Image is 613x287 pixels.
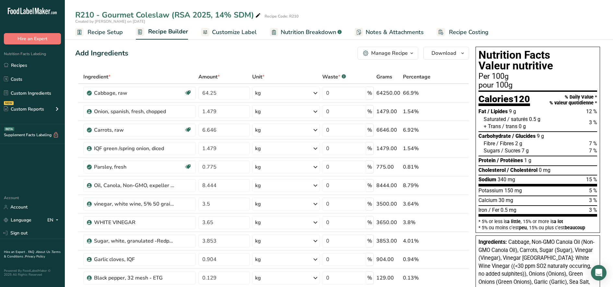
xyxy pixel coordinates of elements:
span: Saturated [484,116,506,122]
button: Manage Recipe [358,47,418,60]
div: 3.64% [403,200,438,208]
div: kg [255,256,261,263]
span: / Protéines [497,157,523,163]
span: beaucoup [565,225,585,230]
div: R210 - Gourmet Coleslaw (RSA 2025, 14% SDM) [75,9,262,21]
span: 2 g [515,140,522,147]
span: 0.5 mg [501,207,516,213]
div: 1.54% [403,108,438,115]
a: FAQ . [28,250,36,254]
span: Recipe Builder [148,27,188,36]
div: Custom Reports [4,106,44,113]
div: Parsley, fresh [94,163,175,171]
a: Nutrition Breakdown [270,25,342,40]
span: Sodium [478,176,496,183]
span: Download [431,49,456,57]
div: 6646.00 [376,126,400,134]
span: 9 g [537,133,544,139]
span: 30 mg [499,197,513,203]
span: 5 % [589,187,597,194]
a: Recipe Builder [136,24,188,40]
span: Nutrition Breakdown [281,28,336,37]
button: Download [423,47,469,60]
a: Privacy Policy [25,254,45,259]
span: Ingredients: [478,239,507,245]
div: Manage Recipe [371,49,408,57]
h1: Nutrition Facts Valeur nutritive [478,50,597,71]
span: Sugars [484,148,500,154]
div: Powered By FoodLabelMaker © 2025 All Rights Reserved [4,269,61,277]
div: kg [255,219,261,226]
div: Carrots, raw [94,126,175,134]
span: 3 % [589,197,597,203]
span: a little [507,219,521,224]
span: 15 % [586,176,597,183]
span: 0.5 g [529,116,540,122]
div: 64250.00 [376,89,400,97]
div: WHITE VINEGAR [94,219,175,226]
div: 0.81% [403,163,438,171]
span: 3 % [589,207,597,213]
span: 0 mg [539,167,550,173]
span: 12 % [586,108,597,114]
span: / Sucres [501,148,520,154]
span: 150 mg [504,187,522,194]
span: Iron [478,207,487,213]
div: 3.8% [403,219,438,226]
span: Percentage [403,73,430,81]
div: 1479.00 [376,108,400,115]
div: 8.79% [403,182,438,189]
span: Unit [252,73,265,81]
a: Language [4,214,31,226]
div: 3853.00 [376,237,400,245]
div: pour 100g [478,81,597,89]
div: kg [255,182,261,189]
div: Sugar, white, granulated -Redpath [94,237,175,245]
span: 340 mg [498,176,515,183]
a: Hire an Expert . [4,250,27,254]
span: 0 g [519,123,526,129]
div: kg [255,237,261,245]
div: 8444.00 [376,182,400,189]
div: Cabbage, raw [94,89,175,97]
div: 3500.00 [376,200,400,208]
span: + Trans [484,123,501,129]
span: 9 g [509,108,516,114]
span: / Cholestérol [507,167,537,173]
div: Oil, Canola, Non-GMO, expeller pressed, RBD [94,182,175,189]
div: Garlic cloves, IQF [94,256,175,263]
span: / saturés [507,116,528,122]
div: 6.92% [403,126,438,134]
a: Notes & Attachments [355,25,424,40]
span: 3 % [589,119,597,126]
span: / Lipides [488,108,508,114]
div: Onion, spanish, fresh, chopped [94,108,175,115]
div: kg [255,108,261,115]
span: Protein [478,157,496,163]
div: * 5% ou moins c’est , 15% ou plus c’est [478,225,597,230]
div: 129.00 [376,274,400,282]
a: Terms & Conditions . [4,250,61,259]
span: Calcium [478,197,497,203]
div: NEW [4,101,14,105]
a: Customize Label [201,25,257,40]
span: 7 % [589,148,597,154]
a: Recipe Setup [75,25,123,40]
span: / trans [502,123,517,129]
span: Customize Label [212,28,257,37]
div: Black pepper, 32 mesh - ETG [94,274,175,282]
div: BETA [4,127,14,131]
div: kg [255,145,261,152]
span: / Fer [489,207,499,213]
div: kg [255,163,261,171]
span: 1 g [524,157,531,163]
div: kg [255,126,261,134]
span: Carbohydrate [478,133,511,139]
div: % Daily Value * % valeur quotidienne * [549,94,597,106]
div: kg [255,274,261,282]
span: Notes & Attachments [366,28,424,37]
div: kg [255,200,261,208]
div: 775.00 [376,163,400,171]
span: Cholesterol [478,167,506,173]
div: 66.9% [403,89,438,97]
